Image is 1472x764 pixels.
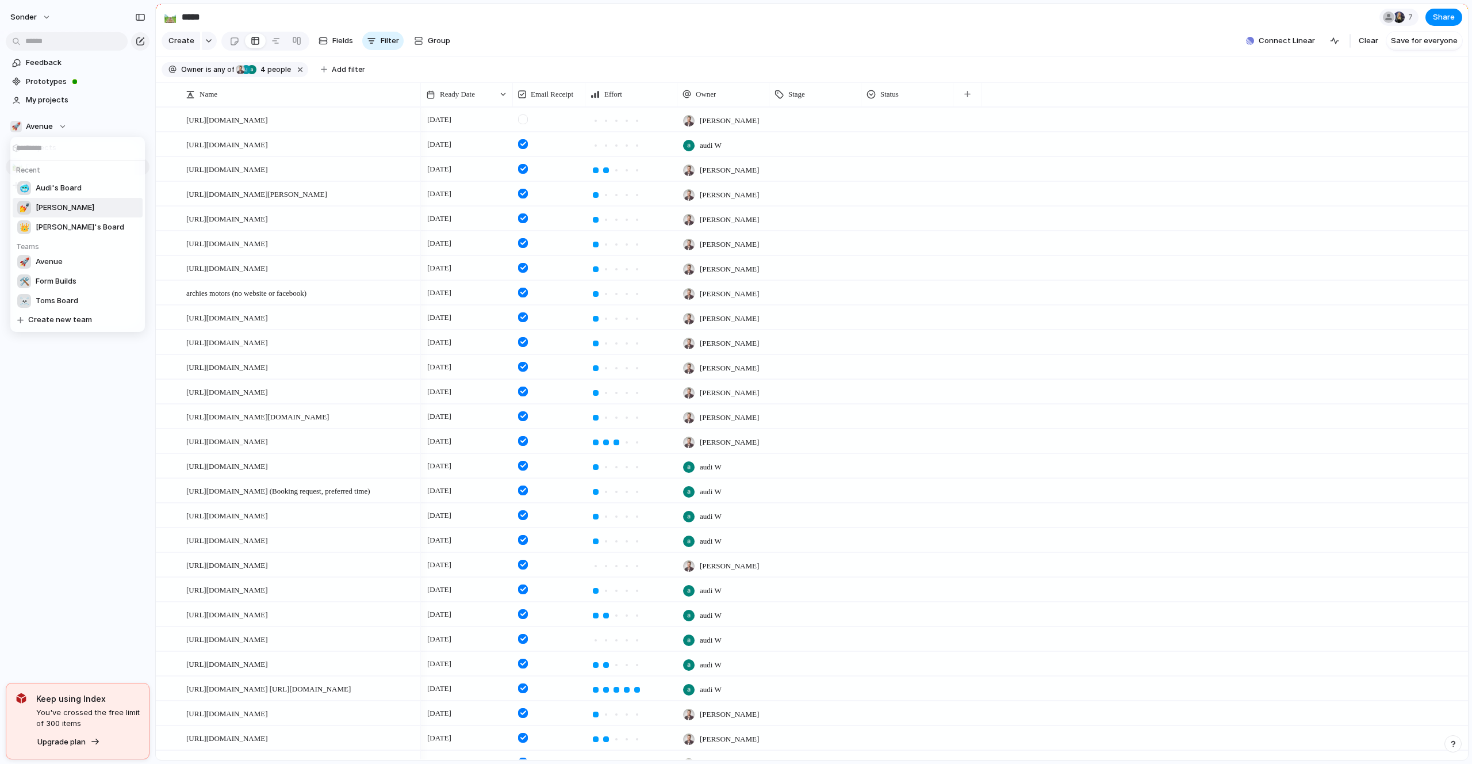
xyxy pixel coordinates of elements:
span: Avenue [36,256,63,268]
div: 🥶 [17,181,31,195]
span: Toms Board [36,295,78,307]
div: 🚀 [17,255,31,269]
span: Form Builds [36,276,76,287]
span: [PERSON_NAME] [36,202,94,213]
div: 🛠️ [17,274,31,288]
span: Create new team [28,314,92,326]
span: Audi's Board [36,182,82,194]
div: 👑 [17,220,31,234]
span: [PERSON_NAME]'s Board [36,221,124,233]
div: 💅 [17,201,31,215]
h5: Recent [13,161,146,175]
h5: Teams [13,237,146,252]
div: ☠️ [17,294,31,308]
